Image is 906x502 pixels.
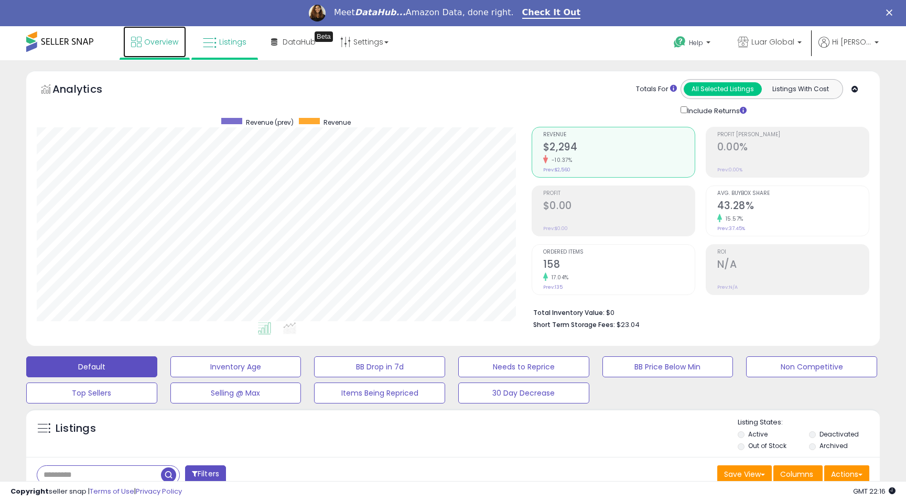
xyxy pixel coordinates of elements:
[751,37,794,47] span: Luar Global
[123,26,186,58] a: Overview
[665,28,721,60] a: Help
[717,465,772,483] button: Save View
[10,487,182,497] div: seller snap | |
[684,82,762,96] button: All Selected Listings
[761,82,839,96] button: Listings With Cost
[543,167,570,173] small: Prev: $2,560
[170,383,301,403] button: Selling @ Max
[543,249,695,255] span: Ordered Items
[543,200,695,214] h2: $0.00
[819,430,859,439] label: Deactivated
[673,104,759,116] div: Include Returns
[548,274,569,281] small: 17.04%
[533,305,861,318] li: $0
[748,441,786,450] label: Out of Stock
[617,320,640,330] span: $23.04
[219,37,246,47] span: Listings
[717,284,738,290] small: Prev: N/A
[717,225,745,232] small: Prev: 37.45%
[780,469,813,479] span: Columns
[332,26,396,58] a: Settings
[722,215,743,223] small: 15.57%
[185,465,226,484] button: Filters
[543,141,695,155] h2: $2,294
[717,200,869,214] h2: 43.28%
[283,37,316,47] span: DataHub
[818,37,879,60] a: Hi [PERSON_NAME]
[738,418,879,428] p: Listing States:
[689,38,703,47] span: Help
[717,167,742,173] small: Prev: 0.00%
[773,465,823,483] button: Columns
[717,191,869,197] span: Avg. Buybox Share
[533,320,615,329] b: Short Term Storage Fees:
[458,356,589,377] button: Needs to Reprice
[314,356,445,377] button: BB Drop in 7d
[748,430,768,439] label: Active
[543,191,695,197] span: Profit
[314,383,445,403] button: Items Being Repriced
[458,383,589,403] button: 30 Day Decrease
[26,356,157,377] button: Default
[853,486,896,496] span: 2025-10-12 22:16 GMT
[543,132,695,138] span: Revenue
[717,258,869,272] h2: N/A
[522,7,581,19] a: Check It Out
[602,356,734,377] button: BB Price Below Min
[26,383,157,403] button: Top Sellers
[144,37,178,47] span: Overview
[824,465,869,483] button: Actions
[746,356,877,377] button: Non Competitive
[886,9,897,16] div: Close
[136,486,182,496] a: Privacy Policy
[673,36,686,49] i: Get Help
[819,441,848,450] label: Archived
[832,37,871,47] span: Hi [PERSON_NAME]
[355,7,406,17] i: DataHub...
[309,5,326,21] img: Profile image for Georgie
[543,258,695,272] h2: 158
[717,141,869,155] h2: 0.00%
[323,118,351,127] span: Revenue
[263,26,323,58] a: DataHub
[730,26,810,60] a: Luar Global
[543,225,568,232] small: Prev: $0.00
[56,421,96,436] h5: Listings
[52,82,123,99] h5: Analytics
[636,84,677,94] div: Totals For
[10,486,49,496] strong: Copyright
[548,156,573,164] small: -10.37%
[334,7,514,18] div: Meet Amazon Data, done right.
[533,308,605,317] b: Total Inventory Value:
[90,486,134,496] a: Terms of Use
[195,26,254,58] a: Listings
[315,31,333,42] div: Tooltip anchor
[246,118,294,127] span: Revenue (prev)
[717,249,869,255] span: ROI
[543,284,563,290] small: Prev: 135
[717,132,869,138] span: Profit [PERSON_NAME]
[170,356,301,377] button: Inventory Age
